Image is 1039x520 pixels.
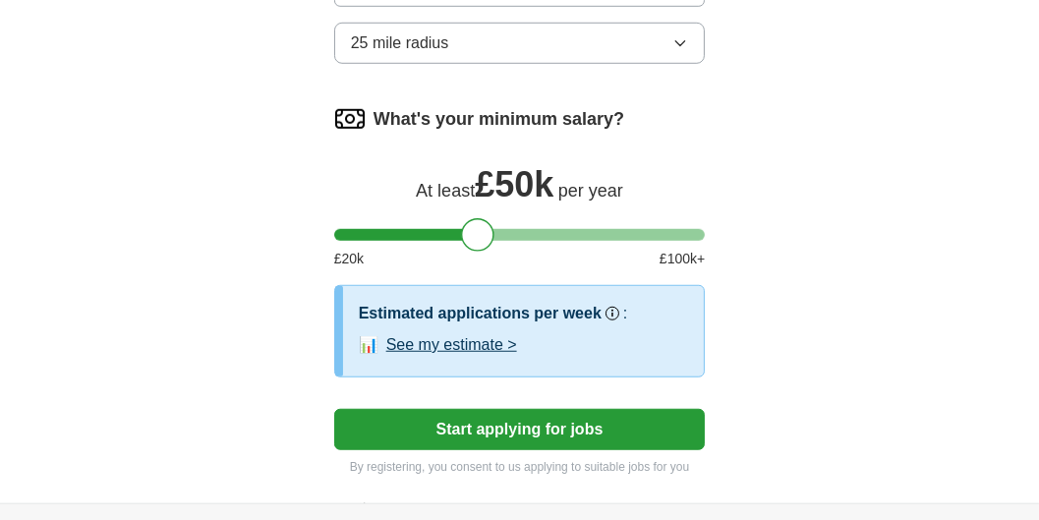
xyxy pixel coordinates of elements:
span: £ 50k [475,164,553,204]
span: per year [558,181,623,201]
p: By registering, you consent to us applying to suitable jobs for you [334,458,706,476]
span: 📊 [359,333,378,357]
span: £ 20 k [334,249,364,269]
button: 25 mile radius [334,23,706,64]
button: Start applying for jobs [334,409,706,450]
h3: Estimated applications per week [359,302,602,325]
h3: : [623,302,627,325]
span: At least [416,181,475,201]
label: What's your minimum salary? [374,106,624,133]
span: 25 mile radius [351,31,449,55]
button: See my estimate > [386,333,517,357]
img: salary.png [334,103,366,135]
